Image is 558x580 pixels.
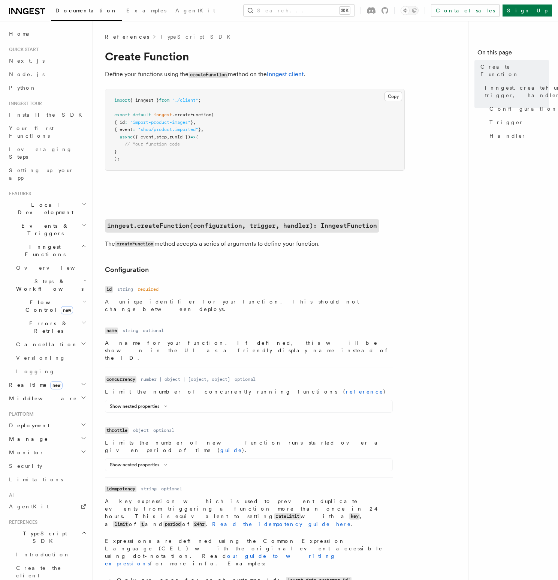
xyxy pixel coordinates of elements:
span: import [114,98,130,103]
code: id [105,286,113,293]
span: // Your function code [125,141,180,147]
span: , [193,120,196,125]
span: Home [9,30,30,38]
span: => [190,134,196,140]
span: async [120,134,133,140]
span: Python [9,85,36,91]
button: Flow Controlnew [13,296,88,317]
span: Your first Functions [9,125,54,139]
span: Errors & Retries [13,320,81,335]
a: Logging [13,365,88,378]
span: Handler [489,132,526,140]
button: Errors & Retries [13,317,88,338]
code: concurrency [105,376,136,383]
span: Introduction [16,551,70,557]
span: { [196,134,198,140]
span: ( [211,112,214,117]
span: new [50,381,63,389]
a: Inngest client [267,71,304,78]
span: : [133,127,135,132]
dd: string [123,328,138,334]
span: inngest [154,112,172,117]
a: Install the SDK [6,108,88,122]
span: AgentKit [175,8,215,14]
dd: required [138,286,159,292]
span: Node.js [9,71,45,77]
span: { id [114,120,125,125]
button: Local Development [6,198,88,219]
span: References [6,519,37,525]
span: ({ event [133,134,154,140]
button: Copy [384,92,402,101]
code: 1 [140,521,145,527]
span: Platform [6,411,34,417]
p: Limit the number of concurrently running functions ( ) [105,388,393,395]
button: Monitor [6,446,88,459]
button: Cancellation [13,338,88,351]
a: Handler [486,129,549,143]
span: "import-product-images" [130,120,190,125]
span: Setting up your app [9,167,73,181]
span: Inngest tour [6,101,42,107]
a: TypeScript SDK [160,33,235,41]
code: idempotency [105,486,136,492]
span: : [125,120,127,125]
span: , [201,127,203,132]
a: Documentation [51,2,122,21]
span: Security [9,463,42,469]
code: 24hr [193,521,206,527]
span: , [167,134,169,140]
code: key [349,513,360,520]
dd: optional [235,376,256,382]
a: Setting up your app [6,164,88,185]
button: Show nested properties [110,403,170,409]
p: A key expression which is used to prevent duplicate events from triggering a function more than o... [105,497,393,528]
span: Documentation [55,8,117,14]
span: step [156,134,167,140]
button: Realtimenew [6,378,88,392]
span: Cancellation [13,341,78,348]
span: Steps & Workflows [13,278,84,293]
span: Create Function [480,63,549,78]
a: AgentKit [171,2,220,20]
a: Trigger [486,116,549,129]
a: guide [220,447,242,453]
dd: string [141,486,157,492]
p: Define your functions using the method on the . [105,69,405,80]
span: , [154,134,156,140]
span: Middleware [6,395,77,402]
span: ); [114,156,120,161]
a: Introduction [13,548,88,561]
a: Configuration [486,102,549,116]
p: A name for your function. If defined, this will be shown in the UI as a friendly display name ins... [105,339,393,362]
span: AI [6,492,14,498]
span: AgentKit [9,503,49,509]
span: Deployment [6,422,49,429]
span: } [190,120,193,125]
span: TypeScript SDK [6,530,81,545]
span: Inngest Functions [6,243,81,258]
a: Your first Functions [6,122,88,143]
div: Inngest Functions [6,261,88,378]
span: Versioning [16,355,66,361]
span: "shop/product.imported" [138,127,198,132]
span: runId }) [169,134,190,140]
a: inngest.createFunction(configuration, trigger, handler): InngestFunction [105,219,379,233]
span: Events & Triggers [6,222,82,237]
code: rateLimit [274,513,301,520]
span: Overview [16,265,93,271]
span: ; [198,98,201,103]
a: inngest.createFunction(configuration, trigger, handler): InngestFunction [482,81,549,102]
span: default [133,112,151,117]
span: Trigger [489,119,524,126]
span: "./client" [172,98,198,103]
button: Deployment [6,419,88,432]
span: Configuration [489,105,558,113]
a: our guide to writing expressions [105,553,336,566]
dd: optional [161,486,182,492]
dd: optional [153,427,174,433]
span: Flow Control [13,299,82,314]
a: AgentKit [6,500,88,513]
span: .createFunction [172,112,211,117]
span: Realtime [6,381,63,389]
